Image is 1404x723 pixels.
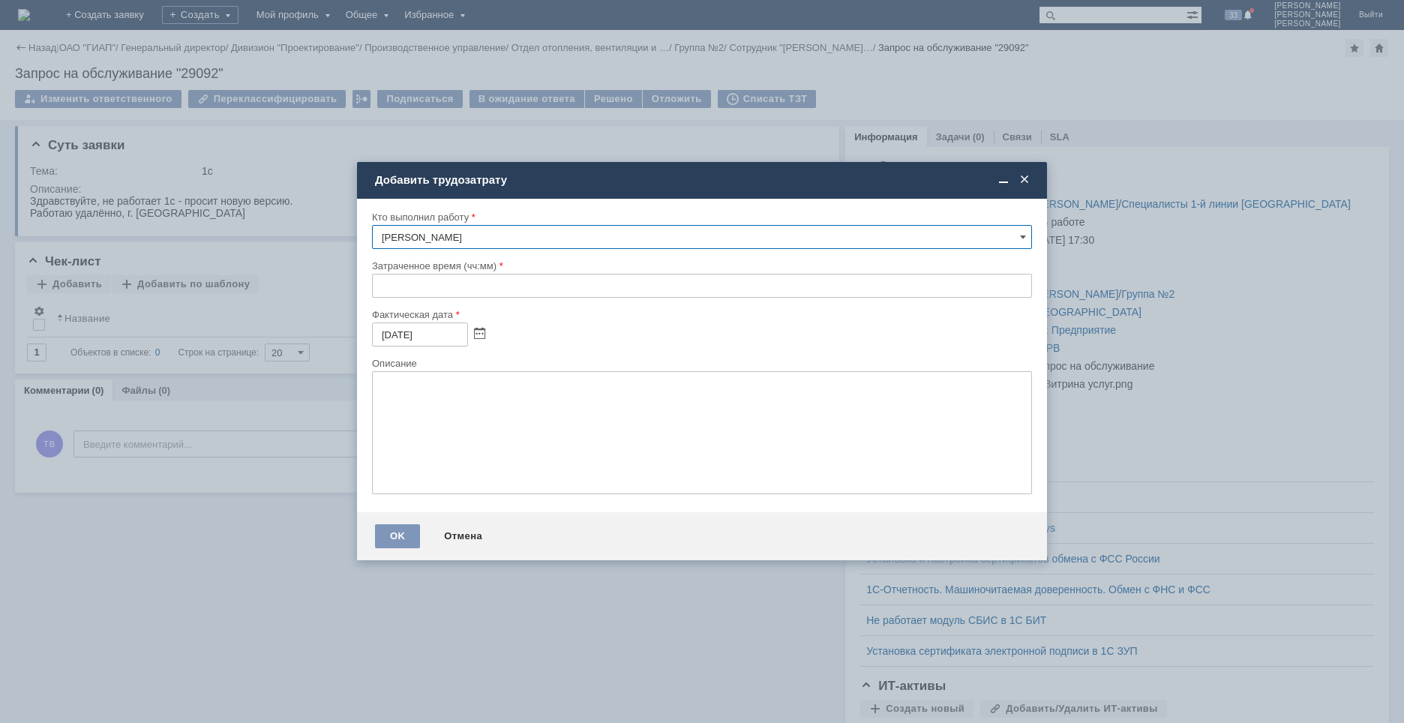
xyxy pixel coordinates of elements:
[372,310,1029,319] div: Фактическая дата
[372,261,1029,271] div: Затраченное время (чч:мм)
[996,173,1011,187] span: Свернуть (Ctrl + M)
[372,358,1029,368] div: Описание
[1017,173,1032,187] span: Закрыть
[372,212,1029,222] div: Кто выполнил работу
[375,173,1032,187] div: Добавить трудозатрату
